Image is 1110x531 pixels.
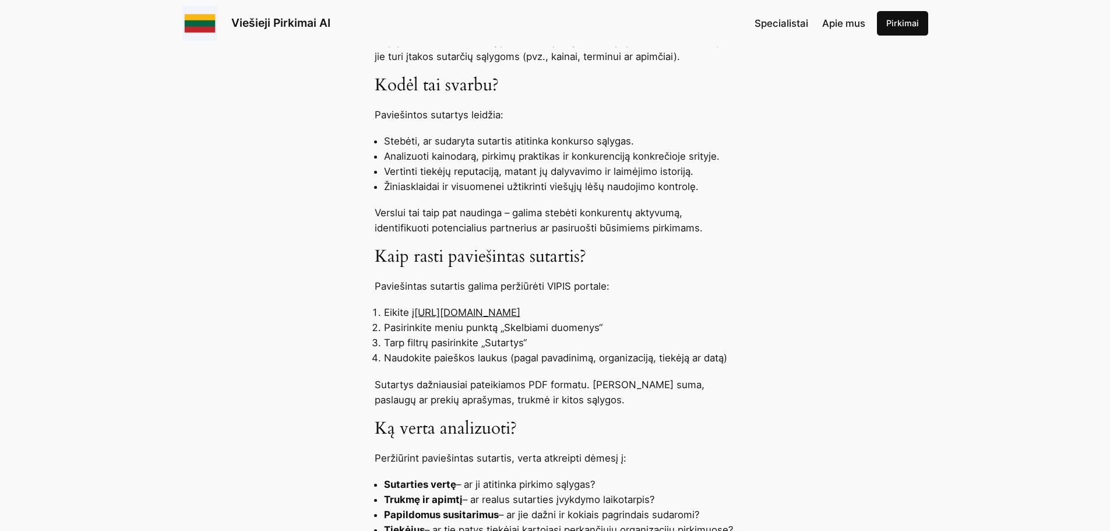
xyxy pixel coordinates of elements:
li: Pasirinkite meniu punktą „Skelbiami duomenys“ [384,320,736,335]
li: – ar jie dažni ir kokiais pagrindais sudaromi? [384,507,736,522]
li: Eikite į [384,305,736,320]
a: Viešieji Pirkimai AI [231,16,330,30]
li: Naudokite paieškos laukus (pagal pavadinimą, organizaciją, tiekėją ar datą) [384,350,736,365]
p: Paviešintas sutartis galima peržiūrėti VIPIS portale: [375,279,736,294]
li: Tarp filtrų pasirinkite „Sutartys“ [384,335,736,350]
p: Peržiūrint paviešintas sutartis, verta atkreipti dėmesį į: [375,451,736,466]
p: Sutartys dažniausiai pateikiamos PDF formatu. [PERSON_NAME] suma, paslaugų ar prekių aprašymas, t... [375,377,736,407]
span: Apie mus [822,17,865,29]
a: Specialistai [755,16,808,31]
li: Žiniasklaidai ir visuomenei užtikrinti viešųjų lėšų naudojimo kontrolę. [384,179,736,194]
h3: Kodėl tai svarbu? [375,75,736,96]
p: Taip pat skelbiami sutarčių pakeitimai, pratęsimai ar papildomi susitarimai, jei jie turi įtakos ... [375,34,736,64]
a: Apie mus [822,16,865,31]
strong: Trukmę ir apimtį [384,494,463,505]
p: Verslui tai taip pat naudinga – galima stebėti konkurentų aktyvumą, identifikuoti potencialius pa... [375,205,736,235]
span: Specialistai [755,17,808,29]
h3: Ką verta analizuoti? [375,419,736,439]
strong: Sutarties vertę [384,479,456,490]
p: Paviešintos sutartys leidžia: [375,107,736,122]
li: – ar realus sutarties įvykdymo laikotarpis? [384,492,736,507]
a: [URL][DOMAIN_NAME] [414,307,520,318]
li: Vertinti tiekėjų reputaciją, matant jų dalyvavimo ir laimėjimo istoriją. [384,164,736,179]
img: Viešieji pirkimai logo [182,6,217,41]
nav: Navigation [755,16,865,31]
strong: Papildomus susitarimus [384,509,499,521]
h3: Kaip rasti paviešintas sutartis? [375,247,736,268]
li: Stebėti, ar sudaryta sutartis atitinka konkurso sąlygas. [384,133,736,149]
a: Pirkimai [877,11,928,36]
li: – ar ji atitinka pirkimo sąlygas? [384,477,736,492]
li: Analizuoti kainodarą, pirkimų praktikas ir konkurenciją konkrečioje srityje. [384,149,736,164]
